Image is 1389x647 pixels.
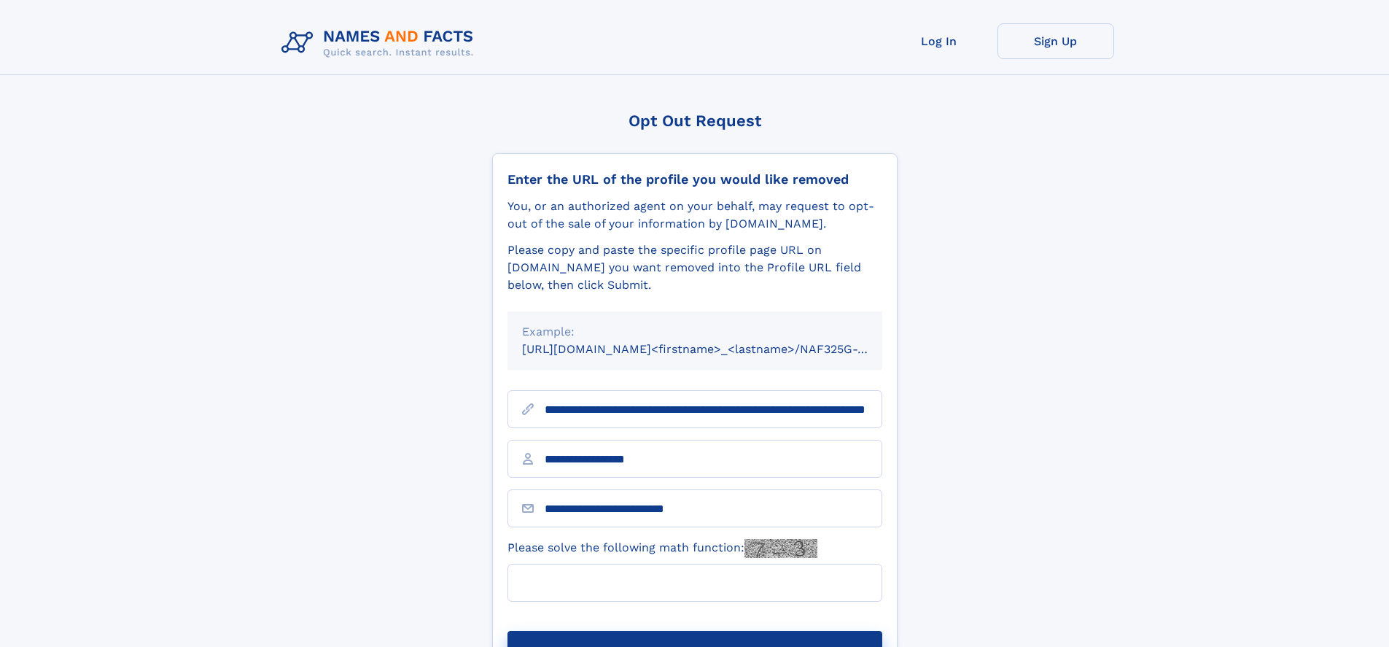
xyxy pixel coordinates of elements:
div: Example: [522,323,868,341]
div: Opt Out Request [492,112,898,130]
img: Logo Names and Facts [276,23,486,63]
small: [URL][DOMAIN_NAME]<firstname>_<lastname>/NAF325G-xxxxxxxx [522,342,910,356]
a: Sign Up [997,23,1114,59]
div: You, or an authorized agent on your behalf, may request to opt-out of the sale of your informatio... [507,198,882,233]
a: Log In [881,23,997,59]
div: Enter the URL of the profile you would like removed [507,171,882,187]
label: Please solve the following math function: [507,539,817,558]
div: Please copy and paste the specific profile page URL on [DOMAIN_NAME] you want removed into the Pr... [507,241,882,294]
